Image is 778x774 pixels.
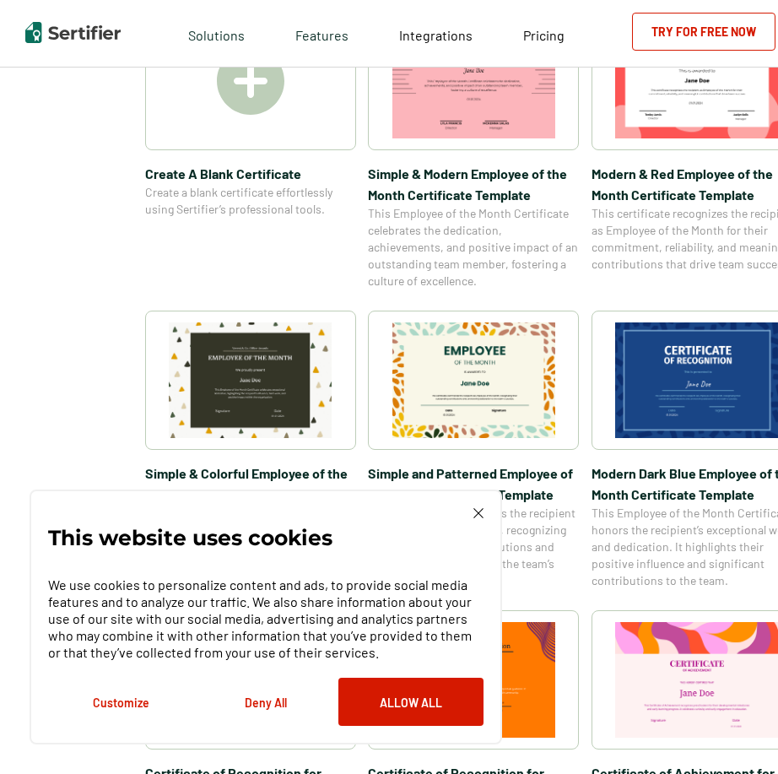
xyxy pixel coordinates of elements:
[399,23,473,44] a: Integrations
[295,23,348,44] span: Features
[473,508,484,518] img: Cookie Popup Close
[392,23,556,138] img: Simple & Modern Employee of the Month Certificate Template
[632,13,775,51] a: Try for Free Now
[188,23,245,44] span: Solutions
[523,27,565,43] span: Pricing
[48,678,193,726] button: Customize
[193,678,338,726] button: Deny All
[368,463,579,505] span: Simple and Patterned Employee of the Month Certificate Template
[217,47,284,115] img: Create A Blank Certificate
[399,27,473,43] span: Integrations
[145,163,356,184] span: Create A Blank Certificate
[523,23,565,44] a: Pricing
[392,322,556,438] img: Simple and Patterned Employee of the Month Certificate Template
[169,322,332,438] img: Simple & Colorful Employee of the Month Certificate Template
[368,11,579,290] a: Simple & Modern Employee of the Month Certificate TemplateSimple & Modern Employee of the Month C...
[368,311,579,589] a: Simple and Patterned Employee of the Month Certificate TemplateSimple and Patterned Employee of t...
[338,678,484,726] button: Allow All
[48,529,332,546] p: This website uses cookies
[368,205,579,290] span: This Employee of the Month Certificate celebrates the dedication, achievements, and positive impa...
[145,311,356,589] a: Simple & Colorful Employee of the Month Certificate TemplateSimple & Colorful Employee of the Mon...
[145,463,356,505] span: Simple & Colorful Employee of the Month Certificate Template
[48,576,484,661] p: We use cookies to personalize content and ads, to provide social media features and to analyze ou...
[368,163,579,205] span: Simple & Modern Employee of the Month Certificate Template
[145,184,356,218] span: Create a blank certificate effortlessly using Sertifier’s professional tools.
[25,22,121,43] img: Sertifier | Digital Credentialing Platform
